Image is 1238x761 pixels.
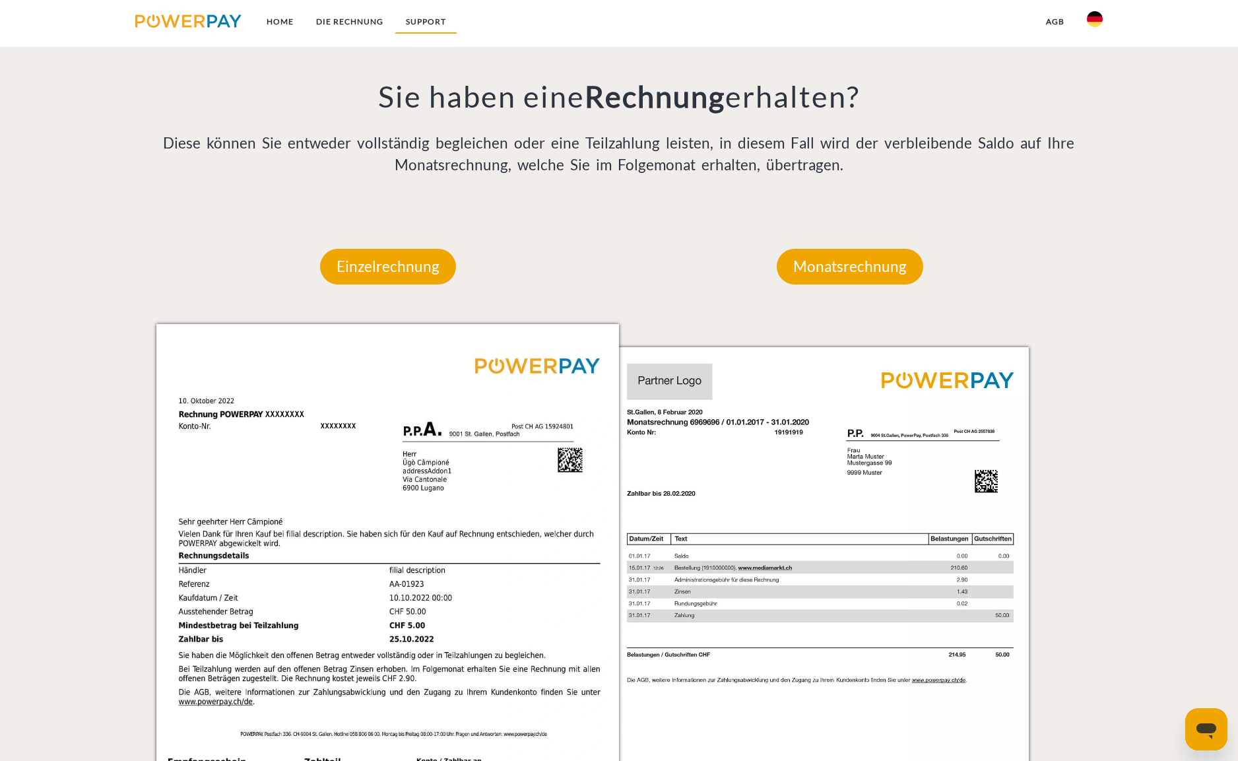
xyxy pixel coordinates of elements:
b: Rechnung [585,79,725,114]
a: SUPPORT [395,10,457,34]
p: Monatsrechnung [777,249,923,284]
img: de [1087,11,1103,27]
p: Diese können Sie entweder vollständig begleichen oder eine Teilzahlung leisten, in diesem Fall wi... [156,132,1082,177]
iframe: Schaltfläche zum Öffnen des Messaging-Fensters [1185,708,1227,750]
img: logo-powerpay.svg [135,15,242,28]
a: agb [1035,10,1076,34]
h3: Sie haben eine erhalten? [156,78,1082,115]
a: DIE RECHNUNG [305,10,395,34]
p: Einzelrechnung [320,249,456,284]
a: Home [255,10,305,34]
